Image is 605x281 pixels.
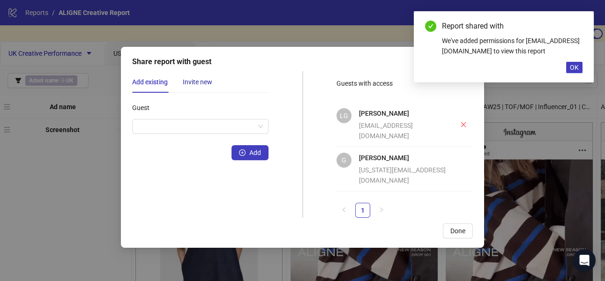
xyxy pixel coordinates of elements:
input: Guest [138,119,254,133]
div: We've added permissions for [EMAIL_ADDRESS][DOMAIN_NAME] to view this report [442,36,583,56]
div: [US_STATE][EMAIL_ADDRESS][DOMAIN_NAME] [359,165,447,185]
span: right [379,207,384,213]
h4: [PERSON_NAME] [359,108,435,118]
button: right [374,203,389,218]
button: left [336,203,351,218]
button: OK [566,62,583,73]
a: Close [572,21,583,31]
button: Done [443,223,473,238]
label: Guest [132,100,156,115]
li: 1 [355,203,370,218]
li: Previous Page [336,203,351,218]
div: Invite new [183,77,212,87]
span: left [341,207,347,213]
span: G [342,155,346,165]
button: Add [232,145,269,160]
li: Next Page [374,203,389,218]
span: OK [570,64,579,71]
div: Add existing [132,77,168,87]
div: Share report with guest [132,56,473,67]
span: Add [249,149,261,156]
span: Guests with access [336,80,393,87]
h4: [PERSON_NAME] [359,153,447,163]
span: plus-circle [239,149,246,156]
a: 1 [356,203,370,217]
span: check-circle [425,21,436,32]
span: Done [450,227,465,235]
span: close [460,121,467,128]
span: LG [340,111,348,121]
div: Report shared with [442,21,583,32]
div: Open Intercom Messenger [573,249,596,272]
div: [EMAIL_ADDRESS][DOMAIN_NAME] [359,120,435,141]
